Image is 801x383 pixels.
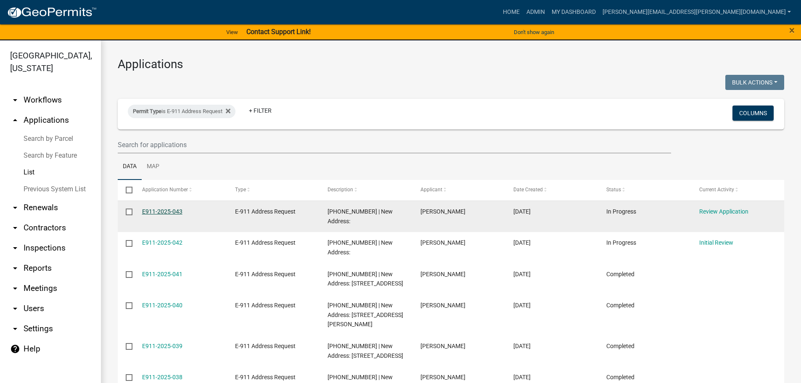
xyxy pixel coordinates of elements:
span: In Progress [606,208,636,215]
a: Home [500,4,523,20]
div: is E-911 Address Request [128,105,235,118]
span: Completed [606,374,634,380]
i: arrow_drop_down [10,203,20,213]
i: arrow_drop_down [10,223,20,233]
span: Completed [606,343,634,349]
span: 08/22/2025 [513,343,531,349]
span: × [789,24,795,36]
h3: Applications [118,57,784,71]
i: arrow_drop_down [10,95,20,105]
button: Don't show again [510,25,558,39]
datatable-header-cell: Date Created [505,180,598,200]
a: View [223,25,241,39]
a: Review Application [699,208,748,215]
button: Bulk Actions [725,75,784,90]
span: Status [606,187,621,193]
i: arrow_drop_down [10,304,20,314]
span: E-911 Address Request [235,302,296,309]
a: E911-2025-041 [142,271,182,277]
span: Isaac Wolter [420,271,465,277]
span: Applicant [420,187,442,193]
strong: Contact Support Link! [246,28,311,36]
span: Date Created [513,187,543,193]
a: + Filter [242,103,278,118]
span: 08/27/2025 [513,302,531,309]
i: arrow_drop_down [10,263,20,273]
span: 09/09/2025 [513,239,531,246]
i: arrow_drop_down [10,283,20,293]
datatable-header-cell: Description [320,180,412,200]
input: Search for applications [118,136,671,153]
span: Completed [606,302,634,309]
span: Mandie Resberg [420,343,465,349]
span: E-911 Address Request [235,374,296,380]
a: Admin [523,4,548,20]
span: E-911 Address Request [235,239,296,246]
span: 08/21/2025 [513,374,531,380]
button: Close [789,25,795,35]
a: [PERSON_NAME][EMAIL_ADDRESS][PERSON_NAME][DOMAIN_NAME] [599,4,794,20]
span: Permit Type [133,108,161,114]
a: E911-2025-040 [142,302,182,309]
a: Map [142,153,164,180]
span: E-911 Address Request [235,343,296,349]
span: Sheila Butterfield [420,208,465,215]
i: arrow_drop_down [10,324,20,334]
i: arrow_drop_down [10,243,20,253]
a: Initial Review [699,239,733,246]
span: Katie [420,374,465,380]
span: Application Number [142,187,188,193]
span: 09/08/2025 [513,271,531,277]
span: Brian Olson [420,239,465,246]
span: 63-022-2200 | New Address: 4340 Hwy 27 [328,271,403,287]
a: My Dashboard [548,4,599,20]
span: 48-020-1580 | New Address: [328,239,393,256]
datatable-header-cell: Current Activity [691,180,784,200]
a: E911-2025-039 [142,343,182,349]
span: 57-010-1197 | New Address: [328,208,393,225]
datatable-header-cell: Applicant [412,180,505,200]
i: help [10,344,20,354]
span: Description [328,187,353,193]
button: Columns [732,106,774,121]
a: E911-2025-038 [142,374,182,380]
span: E-911 Address Request [235,208,296,215]
datatable-header-cell: Type [227,180,320,200]
span: 75-010-3660 | New Address: 6473 Hwy 27 [328,343,403,359]
datatable-header-cell: Status [598,180,691,200]
span: Type [235,187,246,193]
span: Current Activity [699,187,734,193]
span: Sheila Butterfield [420,302,465,309]
a: E911-2025-043 [142,208,182,215]
span: E-911 Address Request [235,271,296,277]
datatable-header-cell: Select [118,180,134,200]
i: arrow_drop_up [10,115,20,125]
a: Data [118,153,142,180]
span: In Progress [606,239,636,246]
datatable-header-cell: Application Number [134,180,227,200]
span: 98-010-1300 | New Address: 1483 Olesiak Rd [328,302,403,328]
a: E911-2025-042 [142,239,182,246]
span: Completed [606,271,634,277]
span: 09/16/2025 [513,208,531,215]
